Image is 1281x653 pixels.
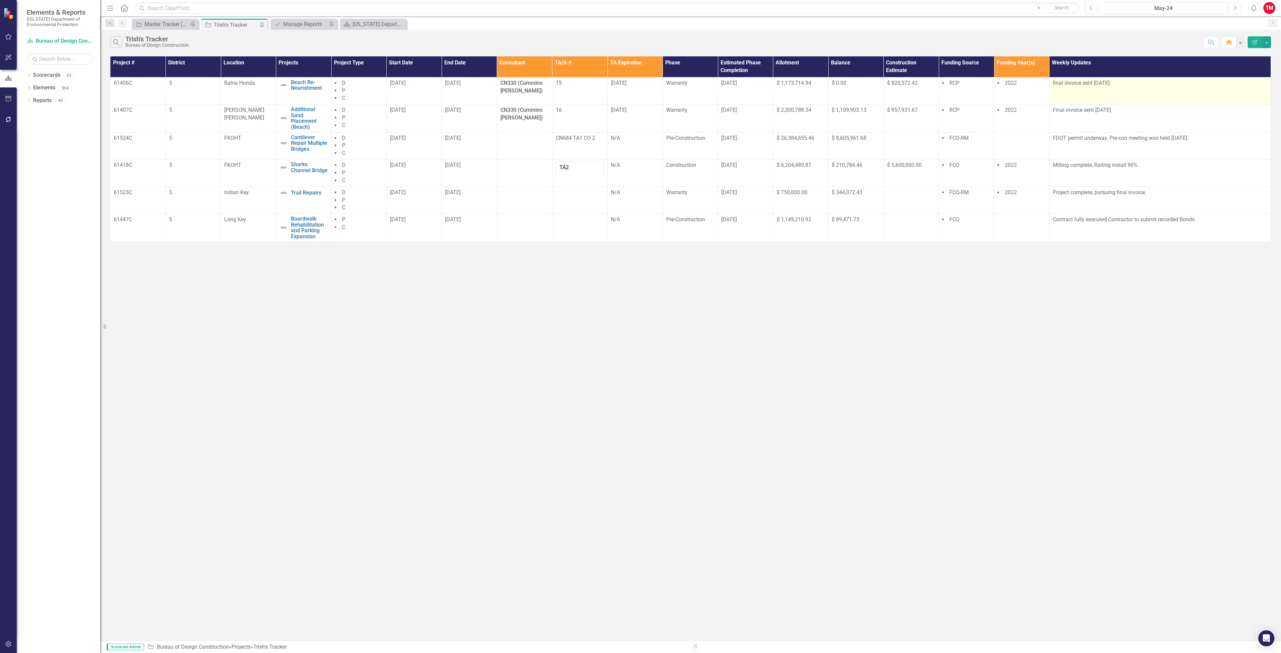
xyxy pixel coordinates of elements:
div: » » [147,643,686,651]
p: 61447C [114,216,162,224]
td: Double-Click to Edit [828,187,884,214]
span: P [342,142,345,148]
td: Double-Click to Edit Right Click for Context Menu [276,214,331,242]
td: Double-Click to Edit Right Click for Context Menu [276,77,331,104]
span: [DATE] [721,216,737,223]
span: Elements & Reports [27,8,93,16]
td: Double-Click to Edit [331,77,387,104]
a: Cantilever Repair Multiple Bridges [291,134,328,152]
td: Double-Click to Edit [607,187,663,214]
p: CN684 TA1 CO 2 [556,134,604,142]
span: 5 [169,162,172,168]
span: C [342,122,345,128]
span: [DATE] [721,189,737,196]
span: FKOHT [224,135,241,141]
td: Double-Click to Edit [607,104,663,132]
td: Double-Click to Edit [386,187,442,214]
input: Search ClearPoint... [135,2,1080,14]
img: Not Defined [280,139,288,147]
div: Open Intercom Messenger [1258,630,1274,646]
td: Double-Click to Edit [828,214,884,242]
td: Double-Click to Edit [994,132,1049,159]
span: FCO [949,216,959,223]
td: Double-Click to Edit [607,159,663,187]
td: Double-Click to Edit [718,214,773,242]
td: Double-Click to Edit [828,132,884,159]
p: Project complete, pursuing final invoice. [1053,189,1267,197]
td: Double-Click to Edit [883,214,939,242]
td: Double-Click to Edit [718,159,773,187]
img: Not Defined [280,164,288,172]
span: D [342,80,346,86]
span: $ 750,000.00 [777,189,807,196]
td: Double-Click to Edit [663,214,718,242]
td: Double-Click to Edit [994,159,1049,187]
small: [US_STATE] Department of Environmental Protection [27,16,93,27]
span: FCO-RM [949,189,969,196]
td: TA2 [556,162,604,174]
span: D [342,135,346,141]
button: TM [1263,2,1275,14]
span: $ 1,173,714.94 [777,80,811,86]
td: Double-Click to Edit [442,187,497,214]
td: Double-Click to Edit [386,159,442,187]
td: Double-Click to Edit [994,187,1049,214]
td: Double-Click to Edit [221,132,276,159]
span: [DATE] [445,189,461,196]
td: Double-Click to Edit [773,214,828,242]
div: 46 [55,98,66,103]
span: [DATE] [390,135,406,141]
td: Double-Click to Edit [1049,132,1271,159]
td: Double-Click to Edit [110,132,166,159]
div: Bureau of Design Construction [125,43,189,48]
td: Double-Click to Edit [552,132,607,159]
td: Double-Click to Edit [110,214,166,242]
td: Double-Click to Edit [718,104,773,132]
td: Double-Click to Edit [442,214,497,242]
td: Double-Click to Edit [331,104,387,132]
span: C [342,204,345,211]
p: Contract fully executed Contractor to submit recorded Bonds. [1053,216,1267,224]
span: [DATE] [390,189,406,196]
td: Double-Click to Edit [552,77,607,104]
span: 5 [169,135,172,141]
p: Milling complete, Railing install 90%. [1053,161,1267,169]
td: Double-Click to Edit [552,214,607,242]
span: C [342,224,345,230]
span: $ 5,600,000.00 [887,162,922,168]
td: Double-Click to Edit [883,187,939,214]
span: [DATE] [611,80,626,86]
p: FDOT permit underway. Pre-con meeting was held [DATE]. [1053,134,1267,142]
td: Double-Click to Edit [110,104,166,132]
span: $ 2,300,788.34 [777,107,811,113]
td: Double-Click to Edit [165,187,221,214]
p: 61524C [114,134,162,142]
td: Double-Click to Edit [442,159,497,187]
td: Double-Click to Edit [165,159,221,187]
span: [DATE] [390,107,406,113]
span: 2022 [1005,107,1017,113]
span: $ 957,931.67 [887,107,918,113]
span: [DATE] [445,135,461,141]
td: Double-Click to Edit [331,132,387,159]
td: Double-Click to Edit [883,132,939,159]
span: C [342,150,345,156]
td: Double-Click to Edit [386,104,442,132]
span: RCP [949,107,959,113]
span: [DATE] [721,162,737,168]
p: 16 [556,106,604,114]
td: Double-Click to Edit [497,132,552,159]
td: Double-Click to Edit [994,104,1049,132]
td: Double-Click to Edit Right Click for Context Menu [276,159,331,187]
span: P [342,197,345,203]
div: 564 [59,85,72,91]
span: C [342,95,345,101]
p: final invoice sent [DATE] [1053,79,1267,87]
a: Additional Sand Placement (Beach) [291,106,328,130]
td: Double-Click to Edit [773,187,828,214]
td: Double-Click to Edit [607,77,663,104]
p: 61407C [114,106,162,114]
span: [DATE] [445,162,461,168]
img: Not Defined [280,81,288,89]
